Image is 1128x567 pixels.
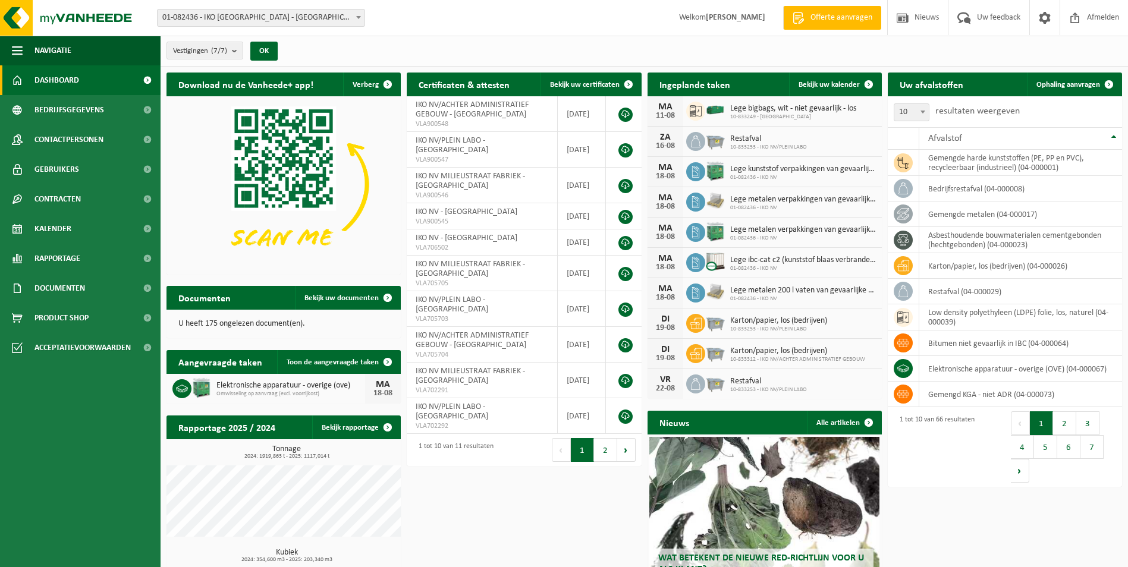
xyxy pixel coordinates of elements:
[407,73,521,96] h2: Certificaten & attesten
[919,279,1122,304] td: restafval (04-000029)
[919,176,1122,201] td: bedrijfsrestafval (04-000008)
[730,286,876,295] span: Lege metalen 200 l vaten van gevaarlijke producten
[34,155,79,184] span: Gebruikers
[730,377,807,386] span: Restafval
[705,220,725,242] img: PB-HB-1400-HPE-GN-11
[705,130,725,150] img: WB-2500-GAL-GY-01
[34,333,131,363] span: Acceptatievoorwaarden
[416,260,525,278] span: IKO NV MILIEUSTRAAT FABRIEK - [GEOGRAPHIC_DATA]
[653,193,677,203] div: MA
[1053,411,1076,435] button: 2
[558,327,606,363] td: [DATE]
[1076,411,1099,435] button: 3
[1011,411,1030,435] button: Previous
[594,438,617,462] button: 2
[653,263,677,272] div: 18-08
[730,144,807,151] span: 10-833253 - IKO NV/PLEIN LABO
[705,160,725,182] img: PB-HB-1400-HPE-GN-11
[558,132,606,168] td: [DATE]
[1011,459,1029,483] button: Next
[730,326,827,333] span: 10-833253 - IKO NV/PLEIN LABO
[653,375,677,385] div: VR
[919,304,1122,330] td: low density polyethyleen (LDPE) folie, los, naturel (04-000039)
[416,136,488,155] span: IKO NV/PLEIN LABO - [GEOGRAPHIC_DATA]
[287,358,379,366] span: Toon de aangevraagde taken
[730,256,876,265] span: Lege ibc-cat c2 (kunststof blaas verbranden)
[730,265,876,272] span: 01-082436 - IKO NV
[158,10,365,26] span: 01-082436 - IKO NV - ANTWERPEN
[558,398,606,434] td: [DATE]
[558,256,606,291] td: [DATE]
[730,235,876,242] span: 01-082436 - IKO NV
[730,204,876,212] span: 01-082436 - IKO NV
[571,438,594,462] button: 1
[730,165,876,174] span: Lege kunststof verpakkingen van gevaarlijke stoffen
[653,172,677,181] div: 18-08
[304,294,379,302] span: Bekijk uw documenten
[653,254,677,263] div: MA
[558,203,606,229] td: [DATE]
[416,217,548,226] span: VLA900545
[807,12,875,24] span: Offerte aanvragen
[550,81,620,89] span: Bekijk uw certificaten
[706,13,765,22] strong: [PERSON_NAME]
[705,373,725,393] img: WB-2500-GAL-GY-01
[1034,435,1057,459] button: 5
[353,81,379,89] span: Verberg
[919,382,1122,407] td: gemengd KGA - niet ADR (04-000073)
[166,415,287,439] h2: Rapportage 2025 / 2024
[653,133,677,142] div: ZA
[919,330,1122,356] td: bitumen niet gevaarlijk in IBC (04-000064)
[705,251,725,272] img: PB-IC-CU
[730,134,807,144] span: Restafval
[653,102,677,112] div: MA
[730,104,856,114] span: Lege bigbags, wit - niet gevaarlijk - los
[1011,435,1034,459] button: 4
[730,114,856,121] span: 10-833249 - [GEOGRAPHIC_DATA]
[172,445,401,459] h3: Tonnage
[413,437,494,463] div: 1 tot 10 van 11 resultaten
[216,390,365,398] span: Omwisseling op aanvraag (excl. voorrijkost)
[653,233,677,241] div: 18-08
[178,320,389,328] p: U heeft 175 ongelezen document(en).
[653,203,677,211] div: 18-08
[416,155,548,165] span: VLA900547
[416,402,488,421] span: IKO NV/PLEIN LABO - [GEOGRAPHIC_DATA]
[211,47,227,55] count: (7/7)
[416,295,488,314] span: IKO NV/PLEIN LABO - [GEOGRAPHIC_DATA]
[730,356,865,363] span: 10-833312 - IKO NV/ACHTER ADMINISTRATIEF GEBOUW
[191,376,212,398] img: PB-HB-1400-HPE-GN-11
[1030,411,1053,435] button: 1
[216,381,365,390] span: Elektronische apparatuur - overige (ove)
[34,273,85,303] span: Documenten
[166,96,401,272] img: Download de VHEPlus App
[34,214,71,244] span: Kalender
[416,331,529,349] span: IKO NV/ACHTER ADMINISTRATIEF GEBOUW - [GEOGRAPHIC_DATA]
[558,363,606,398] td: [DATE]
[558,229,606,256] td: [DATE]
[416,234,517,242] span: IKO NV - [GEOGRAPHIC_DATA]
[894,104,929,121] span: 10
[173,42,227,60] span: Vestigingen
[730,295,876,303] span: 01-082436 - IKO NV
[558,96,606,132] td: [DATE]
[172,453,401,459] span: 2024: 1919,863 t - 2025: 1117,014 t
[648,411,701,434] h2: Nieuws
[166,42,243,59] button: Vestigingen(7/7)
[416,243,548,253] span: VLA706502
[34,36,71,65] span: Navigatie
[653,284,677,294] div: MA
[295,286,400,310] a: Bekijk uw documenten
[166,350,274,373] h2: Aangevraagde taken
[653,142,677,150] div: 16-08
[416,100,529,119] span: IKO NV/ACHTER ADMINISTRATIEF GEBOUW - [GEOGRAPHIC_DATA]
[653,163,677,172] div: MA
[1036,81,1100,89] span: Ophaling aanvragen
[919,150,1122,176] td: gemengde harde kunststoffen (PE, PP en PVC), recycleerbaar (industrieel) (04-000001)
[1057,435,1080,459] button: 6
[705,191,725,211] img: LP-PA-00000-WDN-11
[312,415,400,439] a: Bekijk rapportage
[250,42,278,61] button: OK
[416,386,548,395] span: VLA702291
[783,6,881,30] a: Offerte aanvragen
